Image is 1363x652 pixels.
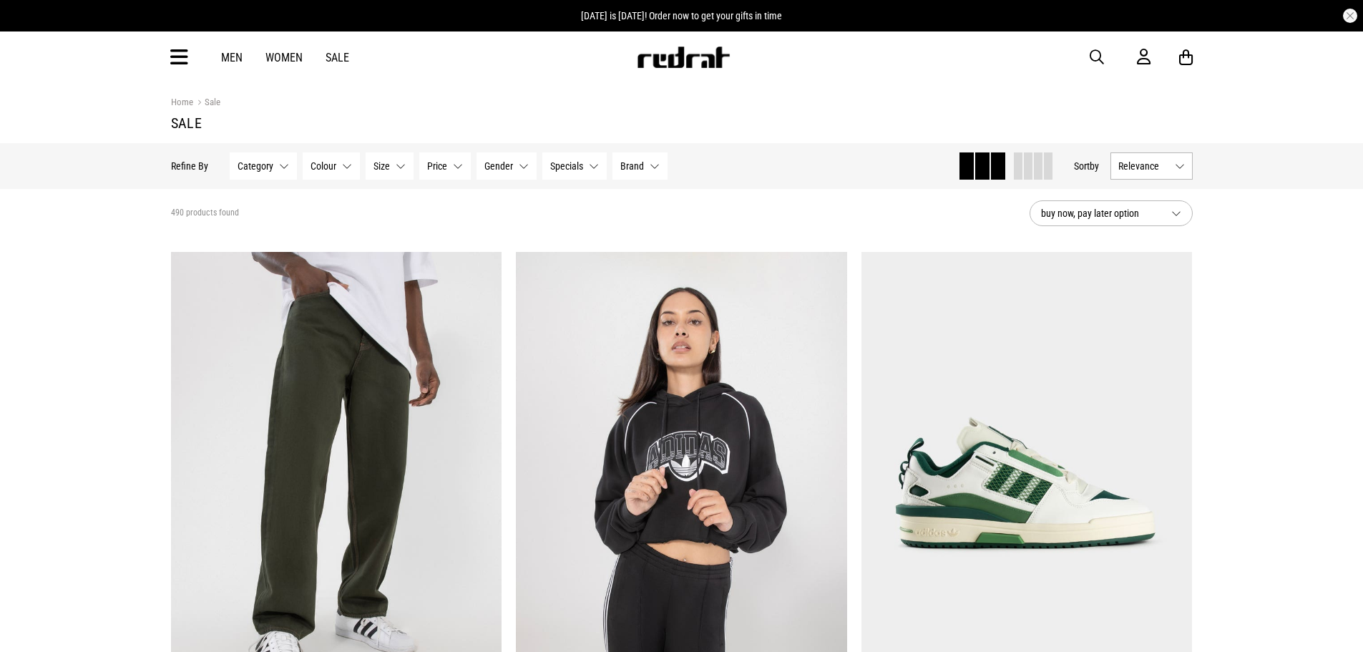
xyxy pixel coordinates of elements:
[427,160,447,172] span: Price
[171,115,1193,132] h1: Sale
[550,160,583,172] span: Specials
[1110,152,1193,180] button: Relevance
[366,152,414,180] button: Size
[1118,160,1169,172] span: Relevance
[265,51,303,64] a: Women
[326,51,349,64] a: Sale
[542,152,607,180] button: Specials
[1090,160,1099,172] span: by
[612,152,668,180] button: Brand
[311,160,336,172] span: Colour
[221,51,243,64] a: Men
[1074,157,1099,175] button: Sortby
[636,47,731,68] img: Redrat logo
[238,160,273,172] span: Category
[171,160,208,172] p: Refine By
[1030,200,1193,226] button: buy now, pay later option
[419,152,471,180] button: Price
[373,160,390,172] span: Size
[193,97,220,110] a: Sale
[484,160,513,172] span: Gender
[171,97,193,107] a: Home
[620,160,644,172] span: Brand
[303,152,360,180] button: Colour
[230,152,297,180] button: Category
[581,10,782,21] span: [DATE] is [DATE]! Order now to get your gifts in time
[1041,205,1160,222] span: buy now, pay later option
[171,208,239,219] span: 490 products found
[477,152,537,180] button: Gender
